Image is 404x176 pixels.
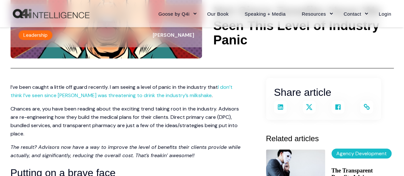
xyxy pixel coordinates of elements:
h3: Related articles [266,133,394,145]
p: Chances are, you have been reading about the exciting trend taking root in the industry. Advisors... [11,105,240,138]
h3: Share article [274,84,373,101]
a: I don’t think I’ve seen since [PERSON_NAME] was threatening to drink the industry’s milkshake [11,84,232,99]
a: Back to Home [13,9,89,19]
img: Q4intelligence, LLC logo [13,9,89,19]
span: I’ve been caught a little off guard recently. I am seeing a level of panic in the industry that . [11,84,232,99]
iframe: Chat Widget [372,145,404,176]
em: The result? Advisors now have a way to improve the level of benefits their clients provide while ... [11,144,240,159]
span: [PERSON_NAME] [153,32,194,38]
label: Leadership [19,30,52,40]
label: Agency Development [332,149,392,158]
